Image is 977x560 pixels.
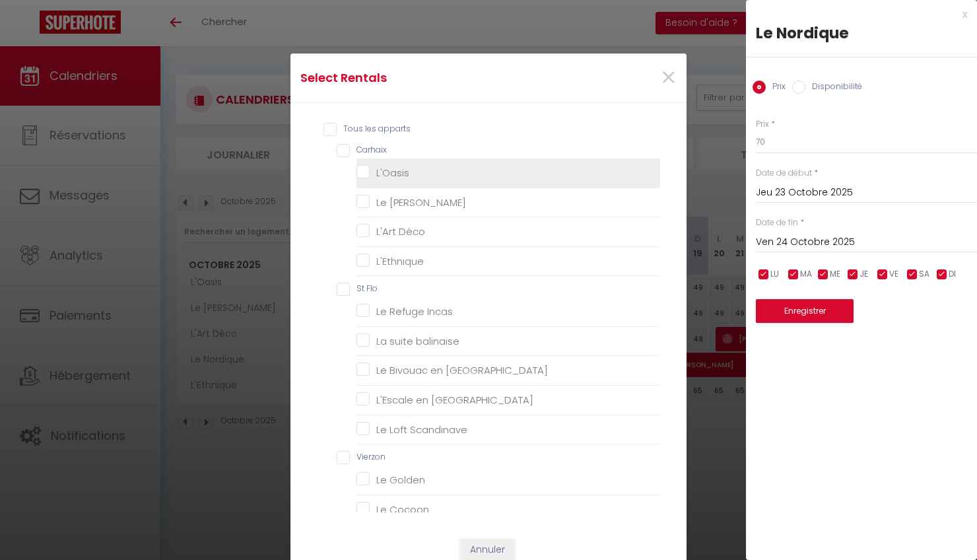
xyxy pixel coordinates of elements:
[376,423,467,437] span: Le Loft Scandinave
[300,69,545,87] h4: Select Rentals
[859,268,868,281] span: JE
[376,334,459,348] span: La suite balinaise
[756,118,769,131] label: Prix
[830,268,840,281] span: ME
[805,81,862,95] label: Disponibilité
[756,217,798,229] label: Date de fin
[766,81,786,95] label: Prix
[756,167,812,180] label: Date de début
[770,268,779,281] span: LU
[756,22,967,44] div: Le Nordique
[660,58,677,98] span: ×
[746,7,967,22] div: x
[660,64,677,92] button: Close
[376,393,533,407] span: L'Escale en [GEOGRAPHIC_DATA]
[889,268,898,281] span: VE
[376,195,466,209] span: Le [PERSON_NAME]
[756,299,854,323] button: Enregistrer
[919,268,929,281] span: SA
[376,254,424,268] span: L'Ethnique
[800,268,812,281] span: MA
[949,268,956,281] span: DI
